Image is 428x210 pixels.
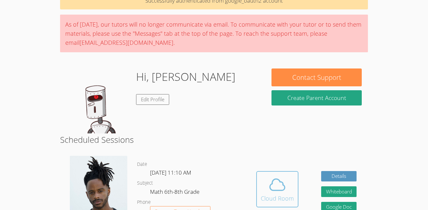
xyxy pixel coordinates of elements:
div: As of [DATE], our tutors will no longer communicate via email. To communicate with your tutor or ... [60,15,368,52]
dd: Math 6th-8th Grade [150,187,201,198]
div: Cloud Room [261,194,294,203]
button: Create Parent Account [271,90,362,105]
span: [DATE] 11:10 AM [150,169,191,176]
img: default.png [66,68,131,133]
dt: Subject [137,179,153,187]
a: Details [321,171,357,182]
button: Whiteboard [321,186,357,197]
a: Edit Profile [136,94,169,105]
h1: Hi, [PERSON_NAME] [136,68,235,85]
dt: Phone [137,198,151,206]
button: Contact Support [271,68,362,86]
dt: Date [137,160,147,168]
button: Cloud Room [256,171,298,207]
h2: Scheduled Sessions [60,133,368,146]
